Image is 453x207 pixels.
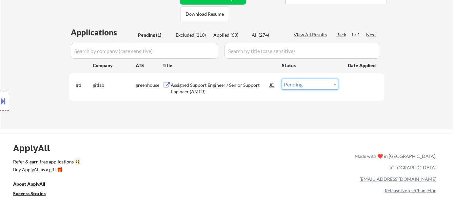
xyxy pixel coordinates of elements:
div: Back [336,31,347,38]
input: Search by title (case sensitive) [225,43,380,59]
div: Status [282,59,338,71]
div: 1 / 1 [351,31,366,38]
u: About ApplyAll [13,181,45,187]
div: Buy ApplyAll as a gift 🎁 [13,167,79,172]
a: About ApplyAll [13,181,54,189]
div: Applied (63) [213,32,246,38]
div: All (274) [252,32,285,38]
div: View All Results [294,31,329,38]
div: Pending (1) [138,32,171,38]
div: Made with ❤️ in [GEOGRAPHIC_DATA], [GEOGRAPHIC_DATA] [352,150,437,173]
button: Download Resume [181,7,229,21]
a: Refer & earn free applications 👯‍♀️ [13,160,218,166]
div: Excluded (210) [176,32,208,38]
div: JD [269,79,276,91]
div: ATS [136,62,163,69]
div: greenhouse [136,82,163,88]
div: Date Applied [348,62,377,69]
div: Assigned Support Engineer / Senior Support Engineer (AMER) [171,82,270,95]
div: Title [163,62,276,69]
u: Success Stories [13,191,46,196]
div: Applications [71,28,136,36]
input: Search by company (case sensitive) [71,43,218,59]
a: Release Notes/Changelog [385,188,437,193]
div: Next [366,31,377,38]
a: [EMAIL_ADDRESS][DOMAIN_NAME] [360,176,437,182]
a: Buy ApplyAll as a gift 🎁 [13,166,79,175]
a: Success Stories [13,190,54,198]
